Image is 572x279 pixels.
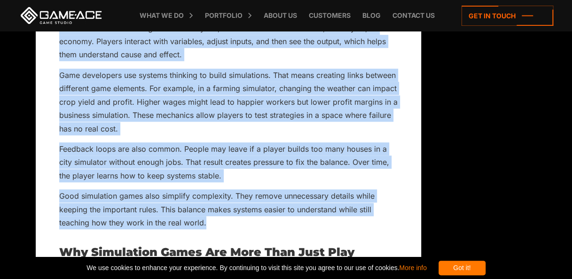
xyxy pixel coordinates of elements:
h2: Why Simulation Games Are More Than Just Play [59,246,398,258]
p: Feedback loops are also common. People may leave if a player builds too many houses in a city sim... [59,142,398,182]
p: Good simulation games also simplify complexity. They remove unnecessary details while keeping the... [59,189,398,229]
span: We use cookies to enhance your experience. By continuing to visit this site you agree to our use ... [86,261,426,275]
div: Got it! [439,261,486,275]
p: Game developers use systems thinking to build simulations. That means creating links between diff... [59,69,398,135]
a: Get in touch [462,6,553,26]
a: More info [399,264,426,271]
p: Simulation games use models to copy how real-world systems behave. These models follow rules that... [59,8,398,62]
